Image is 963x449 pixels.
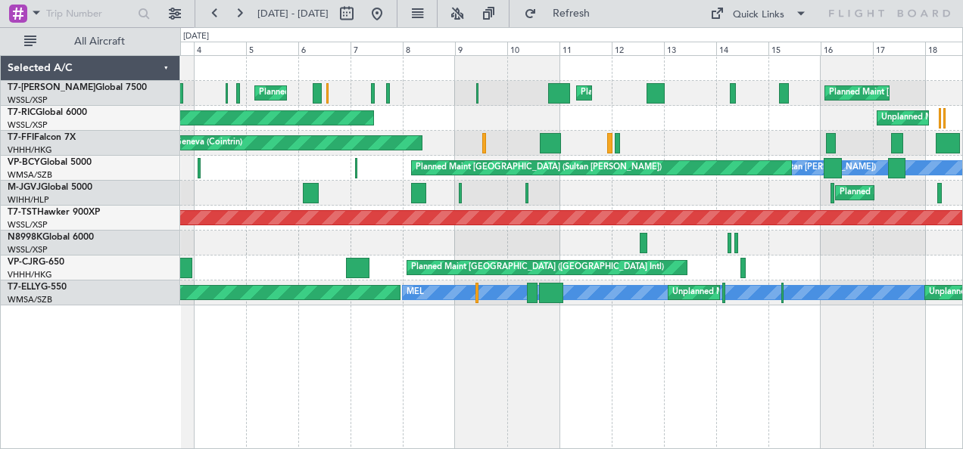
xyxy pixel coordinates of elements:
span: N8998K [8,233,42,242]
div: Planned Maint [GEOGRAPHIC_DATA] ([GEOGRAPHIC_DATA] Intl) [411,256,664,279]
button: Quick Links [703,2,815,26]
div: 6 [298,42,351,55]
span: T7-FFI [8,133,34,142]
a: N8998KGlobal 6000 [8,233,94,242]
span: T7-TST [8,208,37,217]
a: T7-TSTHawker 900XP [8,208,100,217]
div: 15 [768,42,821,55]
div: 14 [716,42,768,55]
div: 13 [664,42,716,55]
span: VP-CJR [8,258,39,267]
div: 9 [455,42,507,55]
a: VHHH/HKG [8,269,52,280]
a: T7-ELLYG-550 [8,283,67,292]
span: [DATE] - [DATE] [257,7,329,20]
div: Planned Maint [GEOGRAPHIC_DATA] ([GEOGRAPHIC_DATA]) [581,82,819,104]
a: WMSA/SZB [8,169,52,181]
div: [DATE] [183,30,209,43]
div: 8 [403,42,455,55]
div: Planned Maint Dubai (Al Maktoum Intl) [259,82,408,104]
span: M-JGVJ [8,183,41,192]
a: WIHH/HLP [8,194,49,206]
a: VHHH/HKG [8,144,52,156]
div: 17 [873,42,925,55]
div: 10 [507,42,559,55]
input: Trip Number [46,2,133,25]
button: Refresh [517,2,608,26]
span: VP-BCY [8,158,40,167]
a: VP-BCYGlobal 5000 [8,158,92,167]
a: VP-CJRG-650 [8,258,64,267]
span: T7-ELLY [8,283,41,292]
a: M-JGVJGlobal 5000 [8,183,92,192]
a: T7-[PERSON_NAME]Global 7500 [8,83,147,92]
a: WMSA/SZB [8,294,52,305]
div: 4 [194,42,246,55]
div: Quick Links [733,8,784,23]
a: WSSL/XSP [8,119,48,131]
a: WSSL/XSP [8,244,48,255]
span: All Aircraft [39,36,160,47]
a: T7-FFIFalcon 7X [8,133,76,142]
div: 11 [559,42,612,55]
div: 7 [351,42,403,55]
div: 12 [612,42,664,55]
div: 16 [821,42,873,55]
span: T7-[PERSON_NAME] [8,83,95,92]
span: T7-RIC [8,108,36,117]
div: Planned Maint [GEOGRAPHIC_DATA] (Sultan [PERSON_NAME]) [416,156,662,179]
a: WSSL/XSP [8,94,48,106]
button: All Aircraft [17,29,164,54]
div: Unplanned Maint [GEOGRAPHIC_DATA] (Sultan [PERSON_NAME]) [672,281,929,304]
a: WSSL/XSP [8,219,48,231]
div: MEL [407,281,424,304]
a: T7-RICGlobal 6000 [8,108,87,117]
span: Refresh [540,8,603,19]
div: 5 [246,42,298,55]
